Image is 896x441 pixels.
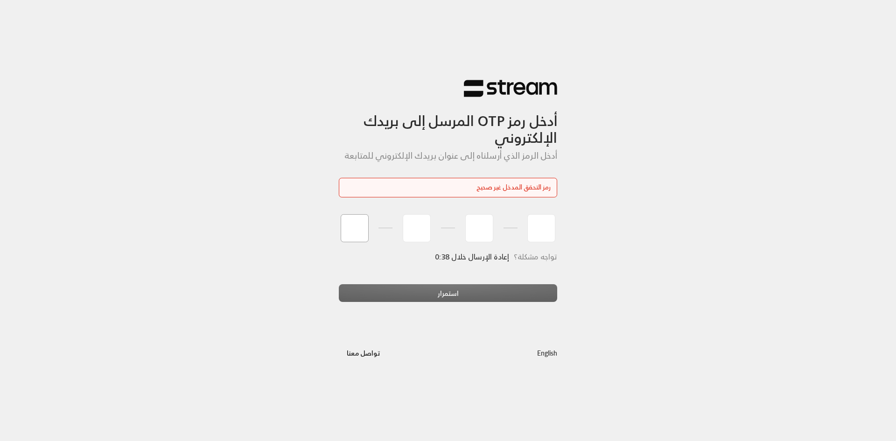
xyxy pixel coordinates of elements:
a: تواصل معنا [339,347,388,359]
img: Stream Logo [464,79,557,98]
h5: أدخل الرمز الذي أرسلناه إلى عنوان بريدك الإلكتروني للمتابعة [339,151,557,161]
button: تواصل معنا [339,344,388,362]
span: إعادة الإرسال خلال 0:38 [435,250,509,263]
h3: أدخل رمز OTP المرسل إلى بريدك الإلكتروني [339,98,557,147]
a: English [537,344,557,362]
span: تواجه مشكلة؟ [514,250,557,263]
div: رمز التحقق المدخل غير صحيح [345,182,551,192]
